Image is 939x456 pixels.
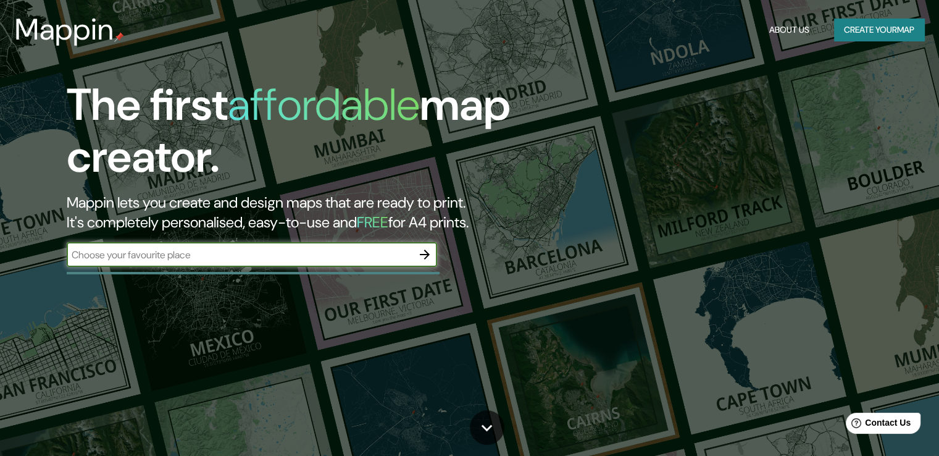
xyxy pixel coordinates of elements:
[834,19,924,41] button: Create yourmap
[228,76,420,133] h1: affordable
[67,193,536,232] h2: Mappin lets you create and design maps that are ready to print. It's completely personalised, eas...
[357,213,388,232] h5: FREE
[67,248,412,262] input: Choose your favourite place
[114,32,124,42] img: mappin-pin
[67,79,536,193] h1: The first map creator.
[15,12,114,47] h3: Mappin
[764,19,814,41] button: About Us
[829,408,925,442] iframe: Help widget launcher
